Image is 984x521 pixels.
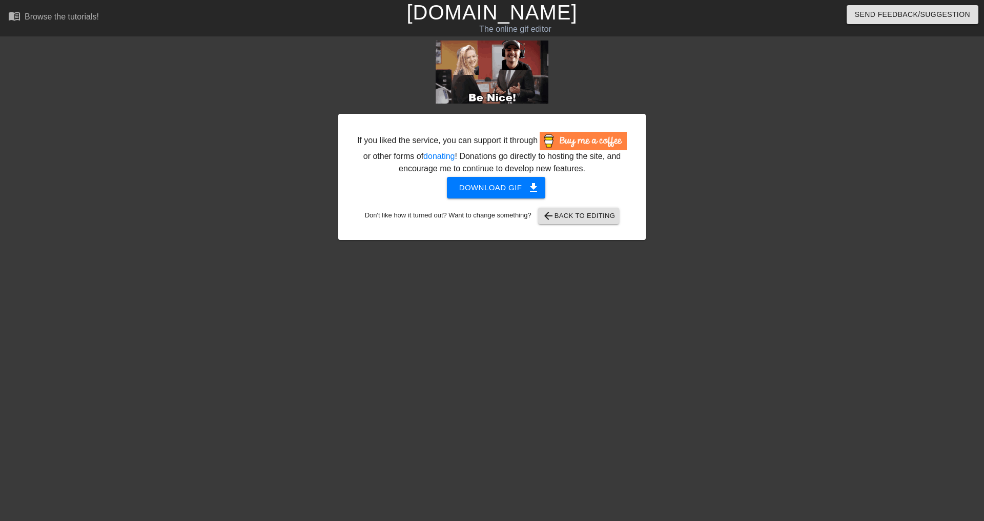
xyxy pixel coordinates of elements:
div: The online gif editor [333,23,698,35]
div: Don't like how it turned out? Want to change something? [354,208,630,224]
a: donating [423,152,455,161]
span: get_app [527,182,540,194]
a: [DOMAIN_NAME] [406,1,577,24]
span: menu_book [8,10,20,22]
img: tuDXDEbm.gif [436,41,548,104]
span: arrow_back [542,210,555,222]
div: If you liked the service, you can support it through or other forms of ! Donations go directly to... [356,132,628,175]
span: Send Feedback/Suggestion [855,8,970,21]
a: Download gif [439,183,546,191]
button: Download gif [447,177,546,198]
button: Back to Editing [538,208,620,224]
a: Browse the tutorials! [8,10,99,26]
img: Buy Me A Coffee [540,132,627,150]
div: Browse the tutorials! [25,12,99,21]
span: Back to Editing [542,210,616,222]
span: Download gif [459,181,534,194]
button: Send Feedback/Suggestion [847,5,978,24]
